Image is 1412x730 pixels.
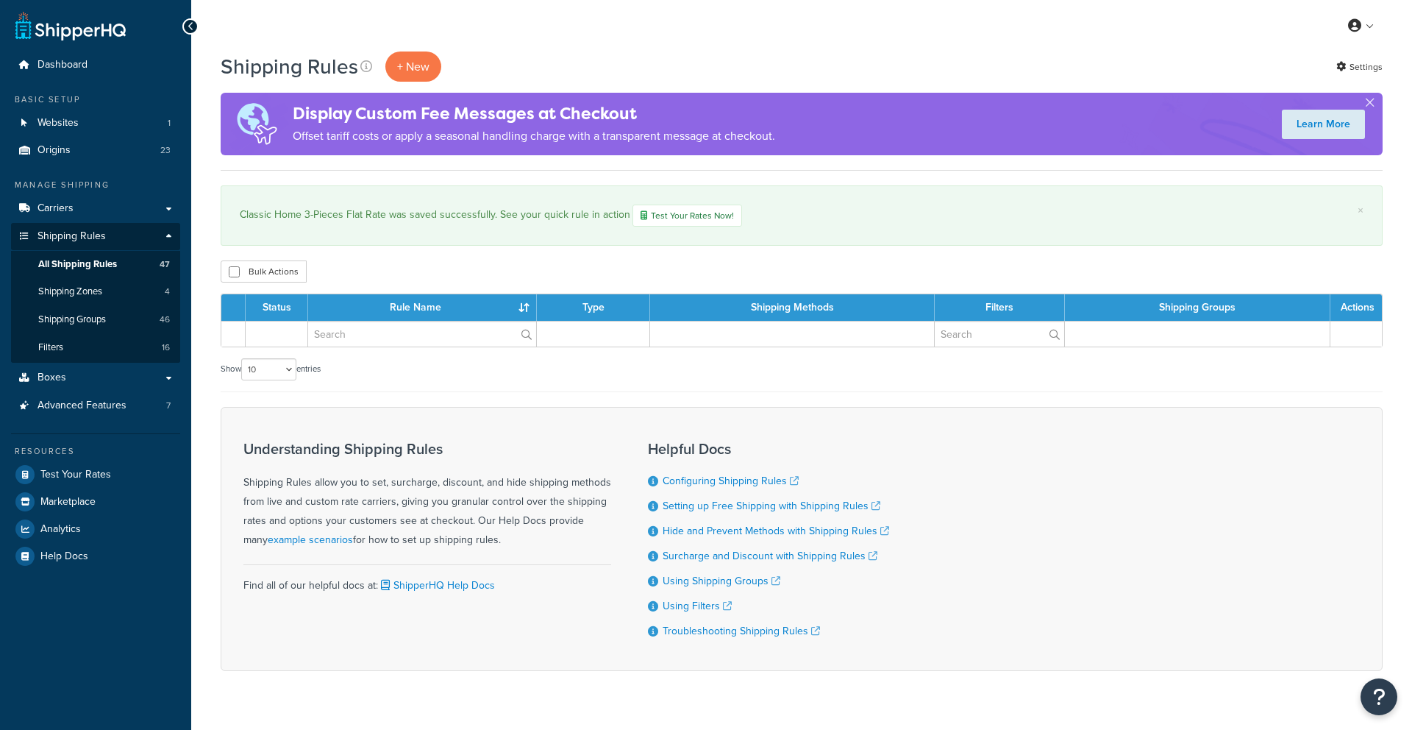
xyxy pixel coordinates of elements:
a: Test Your Rates Now! [632,205,742,227]
a: Configuring Shipping Rules [663,473,799,489]
div: Classic Home 3-Pieces Flat Rate was saved successfully. See your quick rule in action [240,205,1363,227]
span: Filters [38,341,63,354]
span: Advanced Features [38,400,126,412]
div: Shipping Rules allow you to set, surcharge, discount, and hide shipping methods from live and cus... [243,441,611,550]
th: Rule Name [308,294,537,321]
a: Test Your Rates [11,461,180,488]
span: Carriers [38,202,74,215]
select: Showentries [241,358,296,380]
span: Marketplace [40,496,96,508]
a: × [1358,205,1363,216]
a: Help Docs [11,543,180,570]
th: Actions [1330,294,1382,321]
p: Offset tariff costs or apply a seasonal handling charge with a transparent message at checkout. [293,126,775,146]
button: Open Resource Center [1361,678,1397,715]
span: 23 [160,144,171,157]
a: Hide and Prevent Methods with Shipping Rules [663,523,889,539]
a: Using Shipping Groups [663,573,780,589]
div: Resources [11,445,180,458]
span: Help Docs [40,550,88,563]
li: Advanced Features [11,392,180,419]
span: Analytics [40,523,81,536]
h1: Shipping Rules [221,52,358,81]
th: Filters [935,294,1065,321]
a: Shipping Zones 4 [11,278,180,305]
span: Websites [38,117,79,130]
span: 1 [168,117,171,130]
a: Troubleshooting Shipping Rules [663,623,820,639]
div: Basic Setup [11,93,180,106]
span: 16 [162,341,170,354]
span: Shipping Groups [38,313,106,326]
h4: Display Custom Fee Messages at Checkout [293,102,775,126]
a: Advanced Features 7 [11,392,180,419]
li: Origins [11,137,180,164]
a: ShipperHQ Home [15,11,126,40]
a: Filters 16 [11,334,180,361]
th: Status [246,294,308,321]
li: Shipping Zones [11,278,180,305]
a: Carriers [11,195,180,222]
a: Using Filters [663,598,732,614]
a: Dashboard [11,52,180,79]
a: All Shipping Rules 47 [11,251,180,278]
th: Shipping Groups [1065,294,1330,321]
span: 4 [165,286,170,298]
a: Marketplace [11,489,180,515]
div: Manage Shipping [11,179,180,191]
div: Find all of our helpful docs at: [243,564,611,595]
a: Boxes [11,364,180,391]
a: Shipping Rules [11,223,180,250]
li: Shipping Rules [11,223,180,363]
img: duties-banner-06bc72dcb5fe05cb3f9472aba00be2ae8eb53ab6f0d8bb03d382ba314ac3c341.png [221,93,293,155]
span: All Shipping Rules [38,258,117,271]
p: + New [385,52,441,82]
th: Shipping Methods [650,294,935,321]
input: Search [308,322,536,347]
a: Setting up Free Shipping with Shipping Rules [663,498,880,514]
span: 47 [160,258,170,271]
a: ShipperHQ Help Docs [378,578,495,593]
button: Bulk Actions [221,261,307,283]
th: Type [537,294,650,321]
span: Shipping Zones [38,286,102,298]
span: Shipping Rules [38,230,106,243]
li: Websites [11,110,180,137]
input: Search [935,322,1064,347]
a: Settings [1336,57,1383,77]
span: Test Your Rates [40,469,111,481]
a: Learn More [1282,110,1365,139]
a: Websites 1 [11,110,180,137]
a: example scenarios [268,532,353,547]
li: Shipping Groups [11,306,180,333]
a: Shipping Groups 46 [11,306,180,333]
li: All Shipping Rules [11,251,180,278]
span: Boxes [38,372,66,384]
span: Origins [38,144,71,157]
span: 7 [166,400,171,412]
h3: Understanding Shipping Rules [243,441,611,457]
span: Dashboard [38,59,88,71]
label: Show entries [221,358,321,380]
li: Filters [11,334,180,361]
a: Analytics [11,516,180,542]
a: Origins 23 [11,137,180,164]
a: Surcharge and Discount with Shipping Rules [663,548,877,564]
span: 46 [160,313,170,326]
h3: Helpful Docs [648,441,889,457]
